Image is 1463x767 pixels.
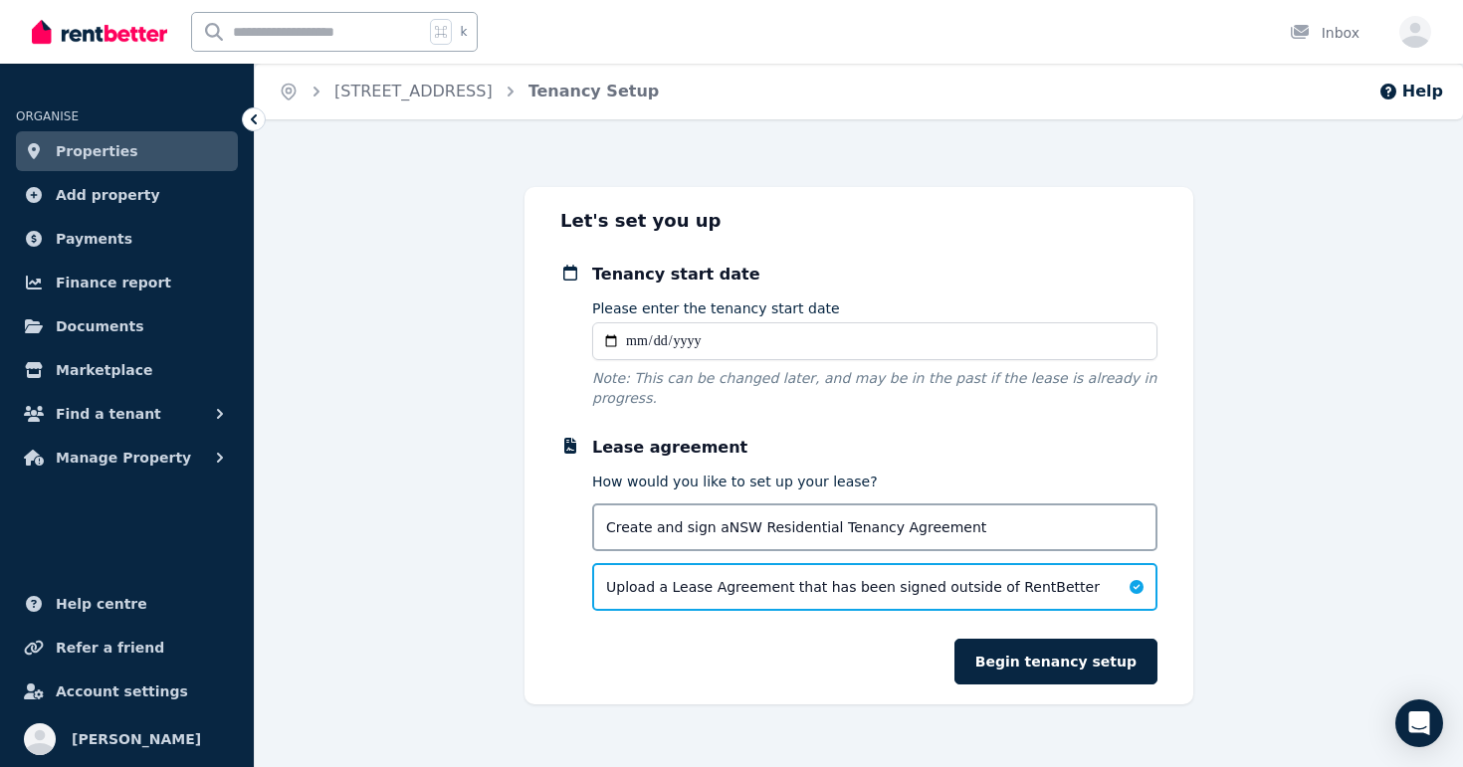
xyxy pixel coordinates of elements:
p: Tenancy start date [592,263,1157,287]
span: Add property [56,183,160,207]
button: Manage Property [16,438,238,478]
a: Refer a friend [16,628,238,668]
a: Marketplace [16,350,238,390]
img: RentBetter [32,17,167,47]
a: Payments [16,219,238,259]
span: Marketplace [56,358,152,382]
span: Tenancy Setup [528,80,660,103]
span: Refer a friend [56,636,164,660]
span: Create and sign a NSW Residential Tenancy Agreement [606,517,986,537]
span: Find a tenant [56,402,161,426]
span: Help centre [56,592,147,616]
h2: Let's set you up [560,207,1157,235]
a: Documents [16,306,238,346]
a: Finance report [16,263,238,302]
p: How would you like to set up your lease? [592,472,1157,491]
p: Lease agreement [592,436,1157,460]
a: Properties [16,131,238,171]
button: Find a tenant [16,394,238,434]
span: Finance report [56,271,171,294]
span: Upload a Lease Agreement that has been signed outside of RentBetter [606,577,1100,597]
span: Payments [56,227,132,251]
a: Account settings [16,671,238,711]
a: Add property [16,175,238,215]
span: Documents [56,314,144,338]
a: [STREET_ADDRESS] [334,82,493,100]
button: Begin tenancy setup [954,639,1157,684]
div: Open Intercom Messenger [1395,699,1443,747]
p: Note: This can be changed later, and may be in the past if the lease is already in progress. [592,368,1157,408]
div: Inbox [1290,23,1359,43]
label: Please enter the tenancy start date [592,298,840,318]
span: Properties [56,139,138,163]
button: Help [1378,80,1443,103]
span: ORGANISE [16,109,79,123]
span: Account settings [56,679,188,703]
nav: Breadcrumb [255,64,683,119]
span: [PERSON_NAME] [72,727,201,751]
span: Manage Property [56,446,191,470]
a: Help centre [16,584,238,624]
span: k [460,24,467,40]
